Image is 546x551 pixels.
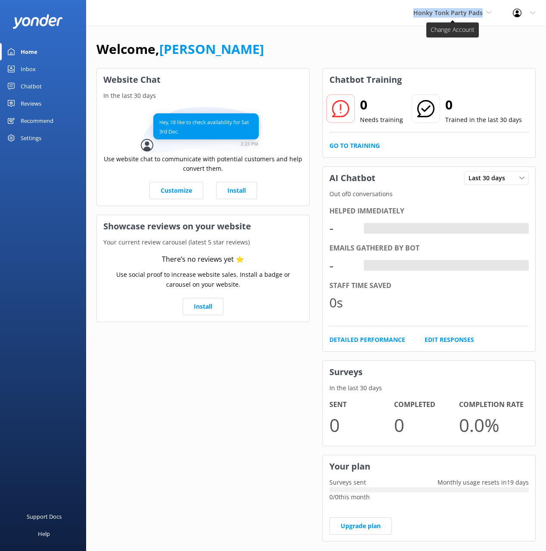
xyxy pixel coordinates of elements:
[216,182,257,199] a: Install
[323,478,372,487] p: Surveys sent
[329,255,355,276] div: -
[21,129,41,147] div: Settings
[360,115,403,125] p: Needs training
[159,40,264,58] a: [PERSON_NAME]
[97,238,309,247] p: Your current review carousel (latest 5 star reviews)
[162,254,244,265] div: There’s no reviews yet ⭐
[394,410,459,439] p: 0
[149,182,203,199] a: Customize
[21,43,37,60] div: Home
[394,399,459,410] h4: Completed
[97,69,309,91] h3: Website Chat
[445,115,522,125] p: Trained in the last 30 days
[459,399,524,410] h4: Completion Rate
[431,478,535,487] p: Monthly usage resets in 19 days
[329,218,355,238] div: -
[459,410,524,439] p: 0.0 %
[323,383,535,393] p: In the last 30 days
[329,517,392,535] a: Upgrade plan
[364,223,370,234] div: -
[27,508,62,525] div: Support Docs
[13,14,62,28] img: yonder-white-logo.png
[183,298,223,315] a: Install
[329,292,355,313] div: 0s
[323,455,535,478] h3: Your plan
[323,189,535,199] p: Out of 0 conversations
[323,69,408,91] h3: Chatbot Training
[329,335,405,344] a: Detailed Performance
[21,60,36,78] div: Inbox
[329,399,394,410] h4: Sent
[323,361,535,383] h3: Surveys
[97,215,309,238] h3: Showcase reviews on your website
[445,94,522,115] h2: 0
[360,94,403,115] h2: 0
[21,95,41,112] div: Reviews
[141,107,266,154] img: conversation...
[425,335,474,344] a: Edit Responses
[103,154,303,174] p: Use website chat to communicate with potential customers and help convert them.
[329,410,394,439] p: 0
[413,9,483,17] span: Honky Tonk Party Pads
[103,270,303,289] p: Use social proof to increase website sales. Install a badge or carousel on your website.
[329,280,529,291] div: Staff time saved
[364,260,370,271] div: -
[96,39,264,59] h1: Welcome,
[21,112,53,129] div: Recommend
[468,173,510,183] span: Last 30 days
[329,492,529,502] p: 0 / 0 this month
[323,167,382,189] h3: AI Chatbot
[329,243,529,254] div: Emails gathered by bot
[329,141,380,150] a: Go to Training
[97,91,309,100] p: In the last 30 days
[38,525,50,542] div: Help
[21,78,42,95] div: Chatbot
[329,206,529,217] div: Helped immediately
